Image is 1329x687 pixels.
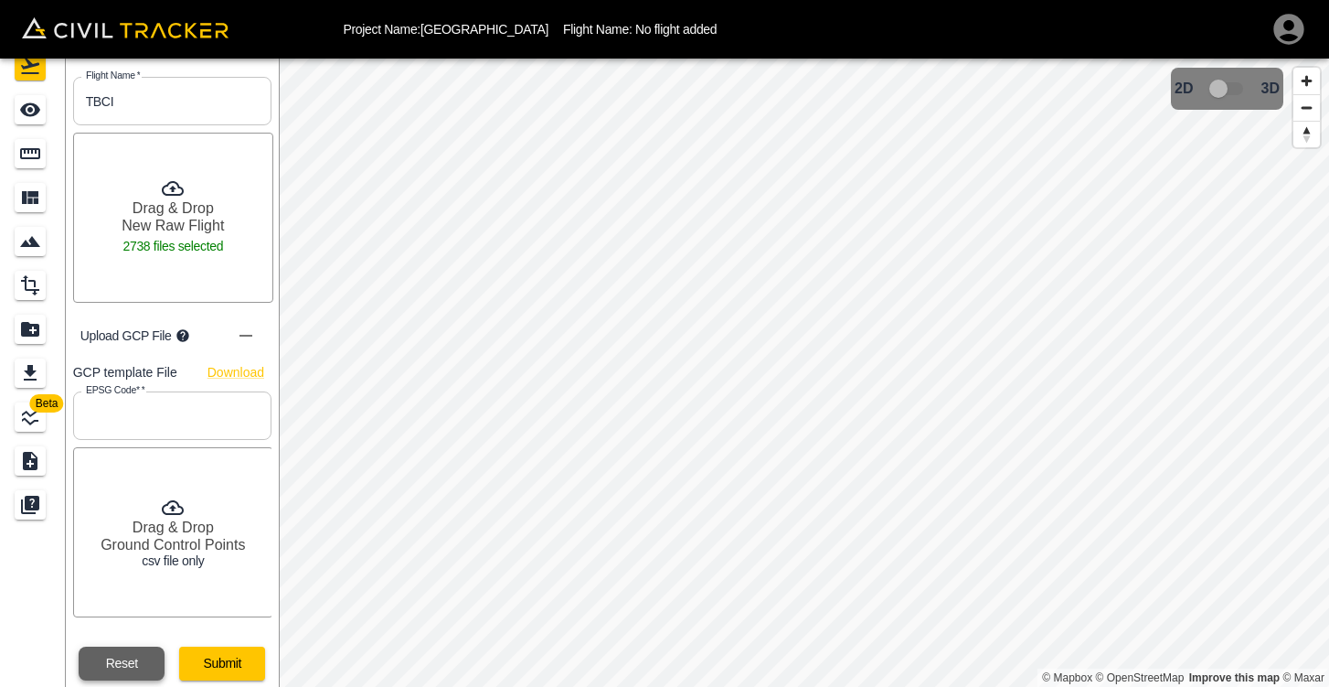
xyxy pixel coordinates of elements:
[1293,121,1320,147] button: Reset bearing to north
[1042,671,1092,684] a: Mapbox
[1175,81,1193,97] span: 2D
[1189,671,1280,684] a: Map feedback
[1282,671,1324,684] a: Maxar
[1201,71,1254,106] span: 3D model not uploaded yet
[1096,671,1185,684] a: OpenStreetMap
[1293,68,1320,94] button: Zoom in
[22,17,229,38] img: Civil Tracker
[1261,81,1280,97] span: 3D
[279,59,1329,687] canvas: Map
[1293,94,1320,121] button: Zoom out
[15,51,51,81] div: Flights
[344,22,549,37] p: Project Name: [GEOGRAPHIC_DATA]
[563,22,717,37] p: Flight Name: No flight added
